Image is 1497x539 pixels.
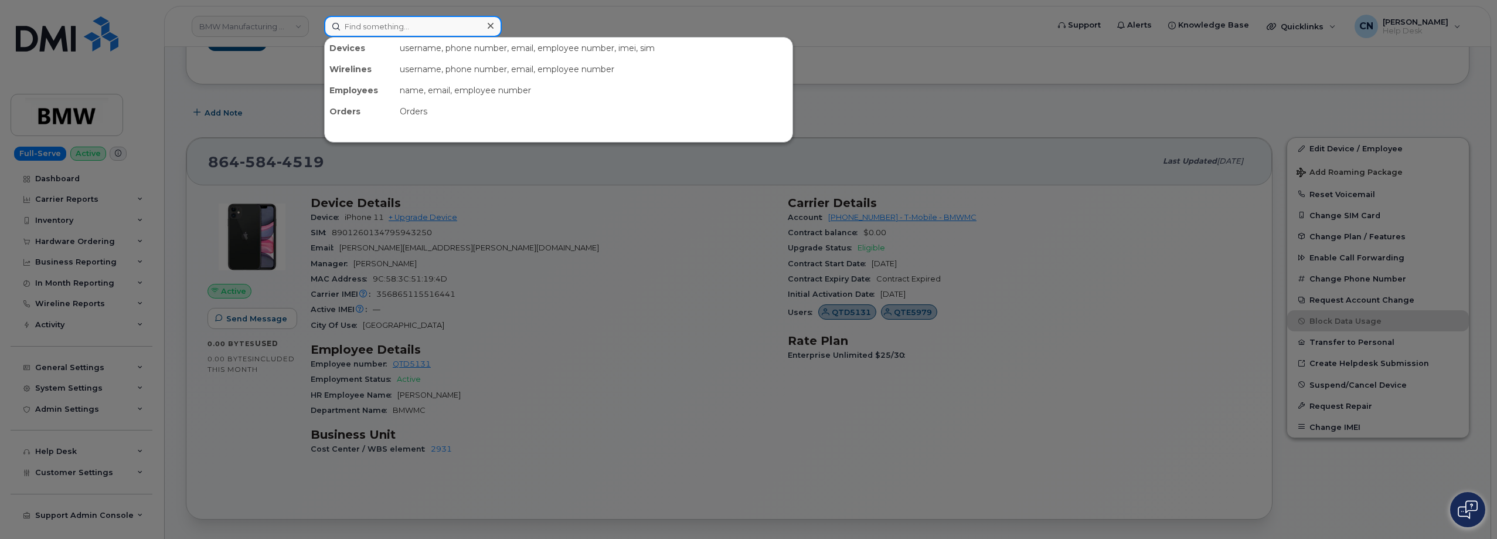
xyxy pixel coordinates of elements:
[395,101,792,122] div: Orders
[325,59,395,80] div: Wirelines
[325,101,395,122] div: Orders
[1458,500,1478,519] img: Open chat
[325,38,395,59] div: Devices
[395,80,792,101] div: name, email, employee number
[324,16,502,37] input: Find something...
[395,38,792,59] div: username, phone number, email, employee number, imei, sim
[395,59,792,80] div: username, phone number, email, employee number
[325,80,395,101] div: Employees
